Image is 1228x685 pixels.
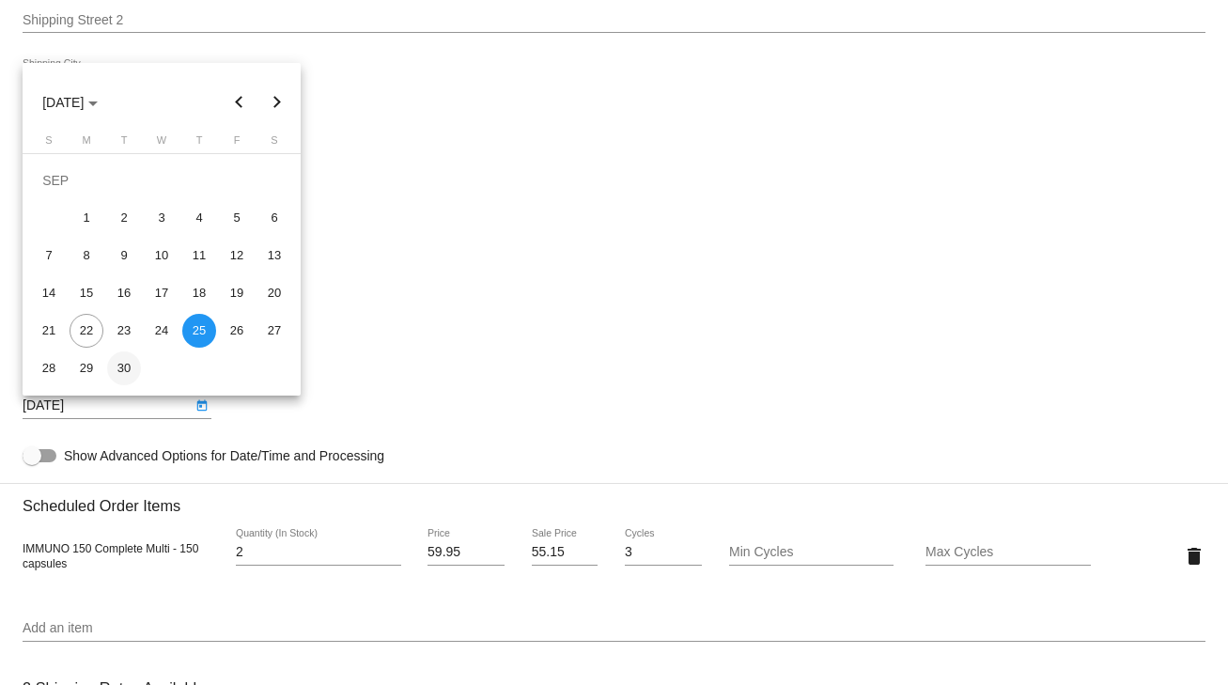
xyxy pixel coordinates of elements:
td: September 11, 2025 [180,237,218,274]
div: 7 [32,239,66,272]
td: September 16, 2025 [105,274,143,312]
td: September 5, 2025 [218,199,256,237]
td: September 21, 2025 [30,312,68,350]
th: Wednesday [143,134,180,153]
td: September 14, 2025 [30,274,68,312]
div: 4 [182,201,216,235]
th: Thursday [180,134,218,153]
div: 12 [220,239,254,272]
div: 10 [145,239,179,272]
div: 20 [257,276,291,310]
td: September 10, 2025 [143,237,180,274]
td: September 19, 2025 [218,274,256,312]
td: September 30, 2025 [105,350,143,387]
div: 26 [220,314,254,348]
td: September 13, 2025 [256,237,293,274]
td: September 20, 2025 [256,274,293,312]
div: 1 [70,201,103,235]
div: 29 [70,351,103,385]
td: September 4, 2025 [180,199,218,237]
div: 25 [182,314,216,348]
td: September 7, 2025 [30,237,68,274]
div: 17 [145,276,179,310]
div: 16 [107,276,141,310]
td: September 17, 2025 [143,274,180,312]
div: 18 [182,276,216,310]
td: September 26, 2025 [218,312,256,350]
div: 11 [182,239,216,272]
td: SEP [30,162,293,199]
th: Sunday [30,134,68,153]
td: September 15, 2025 [68,274,105,312]
span: [DATE] [42,95,98,110]
button: Next month [258,84,296,121]
div: 14 [32,276,66,310]
div: 8 [70,239,103,272]
div: 19 [220,276,254,310]
th: Saturday [256,134,293,153]
button: Previous month [221,84,258,121]
button: Choose month and year [27,84,113,121]
td: September 23, 2025 [105,312,143,350]
td: September 1, 2025 [68,199,105,237]
div: 21 [32,314,66,348]
div: 27 [257,314,291,348]
div: 3 [145,201,179,235]
div: 9 [107,239,141,272]
div: 5 [220,201,254,235]
th: Tuesday [105,134,143,153]
div: 13 [257,239,291,272]
div: 23 [107,314,141,348]
td: September 3, 2025 [143,199,180,237]
div: 22 [70,314,103,348]
td: September 12, 2025 [218,237,256,274]
td: September 6, 2025 [256,199,293,237]
div: 2 [107,201,141,235]
th: Monday [68,134,105,153]
td: September 25, 2025 [180,312,218,350]
div: 15 [70,276,103,310]
div: 24 [145,314,179,348]
td: September 18, 2025 [180,274,218,312]
td: September 9, 2025 [105,237,143,274]
div: 28 [32,351,66,385]
td: September 2, 2025 [105,199,143,237]
td: September 27, 2025 [256,312,293,350]
td: September 28, 2025 [30,350,68,387]
td: September 24, 2025 [143,312,180,350]
div: 6 [257,201,291,235]
th: Friday [218,134,256,153]
td: September 22, 2025 [68,312,105,350]
td: September 8, 2025 [68,237,105,274]
div: 30 [107,351,141,385]
td: September 29, 2025 [68,350,105,387]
